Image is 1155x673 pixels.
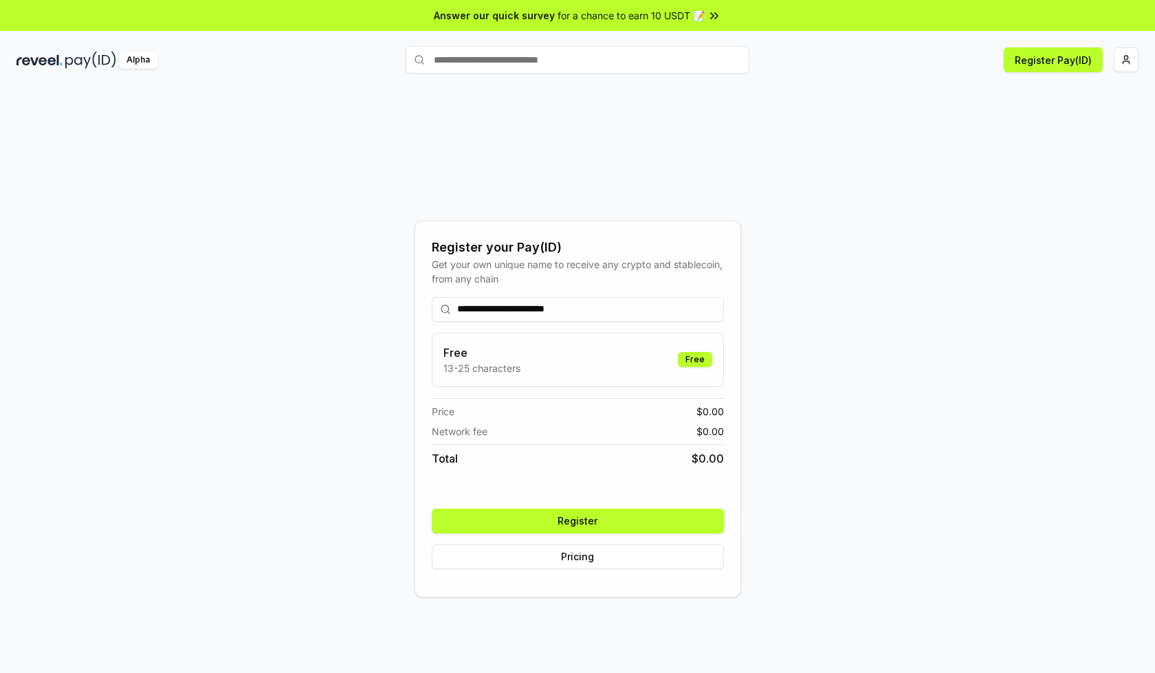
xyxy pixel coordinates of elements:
span: Total [432,450,458,467]
button: Pricing [432,544,724,569]
div: Register your Pay(ID) [432,238,724,257]
div: Alpha [119,52,157,69]
span: $ 0.00 [696,424,724,439]
p: 13-25 characters [443,361,520,375]
span: $ 0.00 [692,450,724,467]
div: Get your own unique name to receive any crypto and stablecoin, from any chain [432,257,724,286]
span: $ 0.00 [696,404,724,419]
h3: Free [443,344,520,361]
button: Register [432,509,724,533]
span: Price [432,404,454,419]
img: reveel_dark [16,52,63,69]
span: Network fee [432,424,487,439]
img: pay_id [65,52,116,69]
span: for a chance to earn 10 USDT 📝 [558,8,705,23]
div: Free [678,352,712,367]
span: Answer our quick survey [434,8,555,23]
button: Register Pay(ID) [1004,47,1103,72]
